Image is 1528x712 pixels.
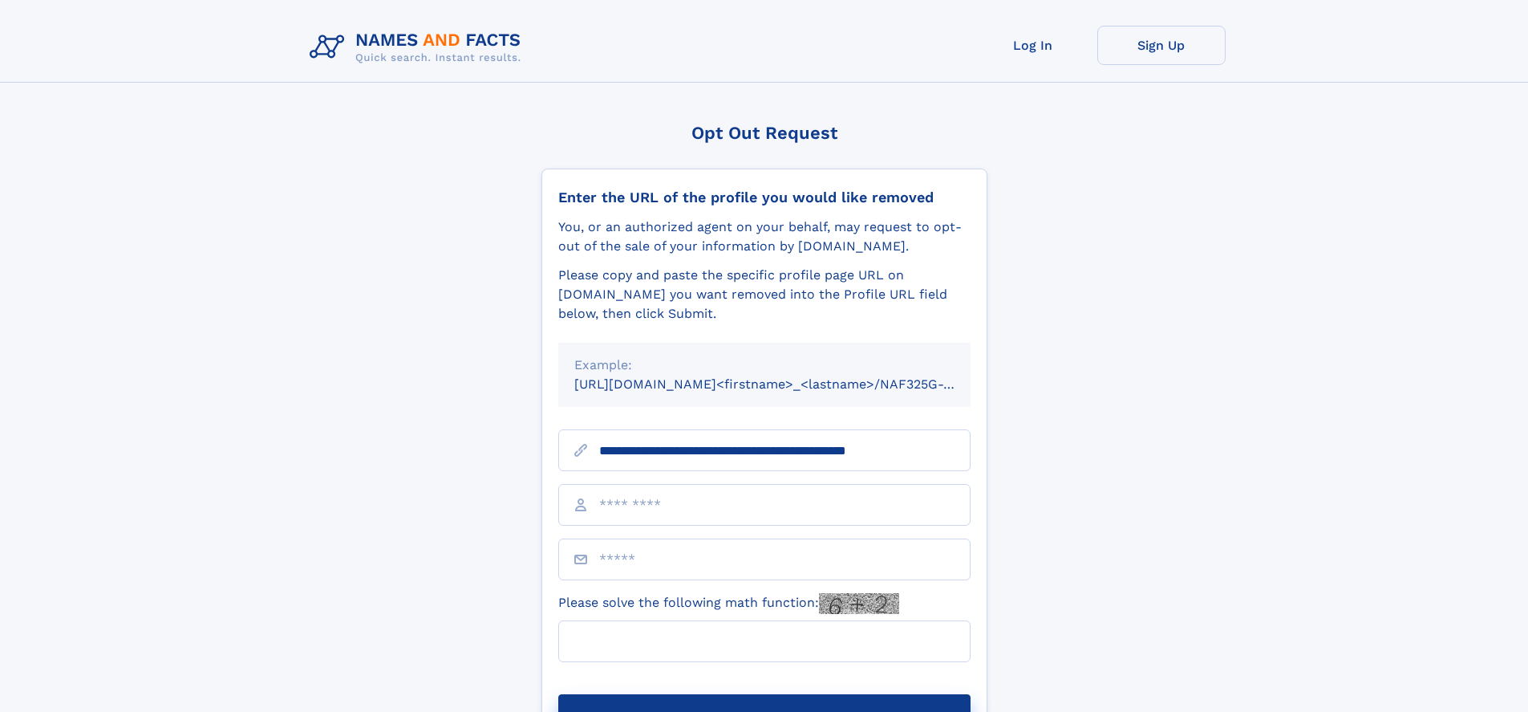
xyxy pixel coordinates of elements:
a: Log In [969,26,1097,65]
div: You, or an authorized agent on your behalf, may request to opt-out of the sale of your informatio... [558,218,971,256]
small: [URL][DOMAIN_NAME]<firstname>_<lastname>/NAF325G-xxxxxxxx [574,376,1001,392]
img: Logo Names and Facts [303,26,534,69]
label: Please solve the following math function: [558,593,899,614]
a: Sign Up [1097,26,1226,65]
div: Enter the URL of the profile you would like removed [558,189,971,206]
div: Opt Out Request [541,123,987,143]
div: Example: [574,356,954,375]
div: Please copy and paste the specific profile page URL on [DOMAIN_NAME] you want removed into the Pr... [558,266,971,323]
